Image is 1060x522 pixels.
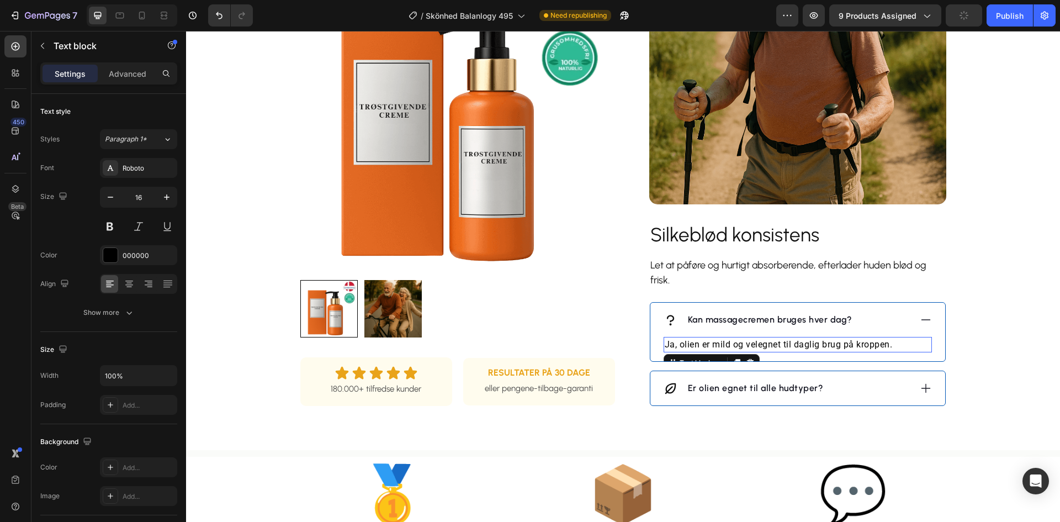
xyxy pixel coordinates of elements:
[550,10,607,20] span: Need republishing
[10,118,26,126] div: 450
[123,164,174,173] div: Roboto
[464,192,759,217] p: Silkeblød konsistens
[40,342,70,357] div: Size
[123,463,174,473] div: Add...
[72,9,77,22] p: 7
[105,134,147,144] span: Paragraph 1*
[500,281,668,297] div: Rich Text Editor. Editing area: main
[40,435,94,450] div: Background
[55,68,86,80] p: Settings
[464,227,759,257] p: Let at påføre og hurtigt absorberende, efterlader huden blød og frisk.
[8,202,26,211] div: Beta
[426,10,513,22] span: Skönhed Balanlogy 495
[996,10,1024,22] div: Publish
[100,366,177,386] input: Auto
[566,426,768,500] h2: 💬
[295,350,411,365] p: eller pengene-tilbage-garanti
[40,189,70,204] div: Size
[40,371,59,381] div: Width
[4,4,82,27] button: 7
[40,163,54,173] div: Font
[463,191,760,218] h2: Rich Text Editor. Editing area: main
[123,251,174,261] div: 000000
[40,107,71,117] div: Text style
[109,68,146,80] p: Advanced
[987,4,1033,27] button: Publish
[491,327,528,337] div: Text block
[100,129,177,149] button: Paragraph 1*
[463,226,760,258] div: Rich Text Editor. Editing area: main
[208,4,253,27] div: Undo/Redo
[40,491,60,501] div: Image
[123,492,174,502] div: Add...
[839,10,916,22] span: 9 products assigned
[40,462,57,472] div: Color
[40,400,66,410] div: Padding
[502,282,666,296] p: Kan massagecremen bruges hver dag?
[54,39,147,52] p: Text block
[40,250,57,260] div: Color
[83,307,135,318] div: Show more
[1022,468,1049,494] div: Open Intercom Messenger
[123,400,174,410] div: Add...
[106,426,309,500] h2: 🥇
[40,303,177,323] button: Show more
[479,307,745,320] p: Ja, olien er mild og velegnet til daglig brug på kroppen.
[40,277,71,292] div: Align
[500,349,639,366] div: Rich Text Editor. Editing area: main
[829,4,941,27] button: 9 products assigned
[294,335,412,349] h2: RESULTATER PÅ 30 DAGE
[40,134,60,144] div: Styles
[502,351,638,364] p: Er olien egnet til alle hudtyper?
[421,10,423,22] span: /
[336,426,538,500] h2: 📦
[186,31,1060,522] iframe: Design area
